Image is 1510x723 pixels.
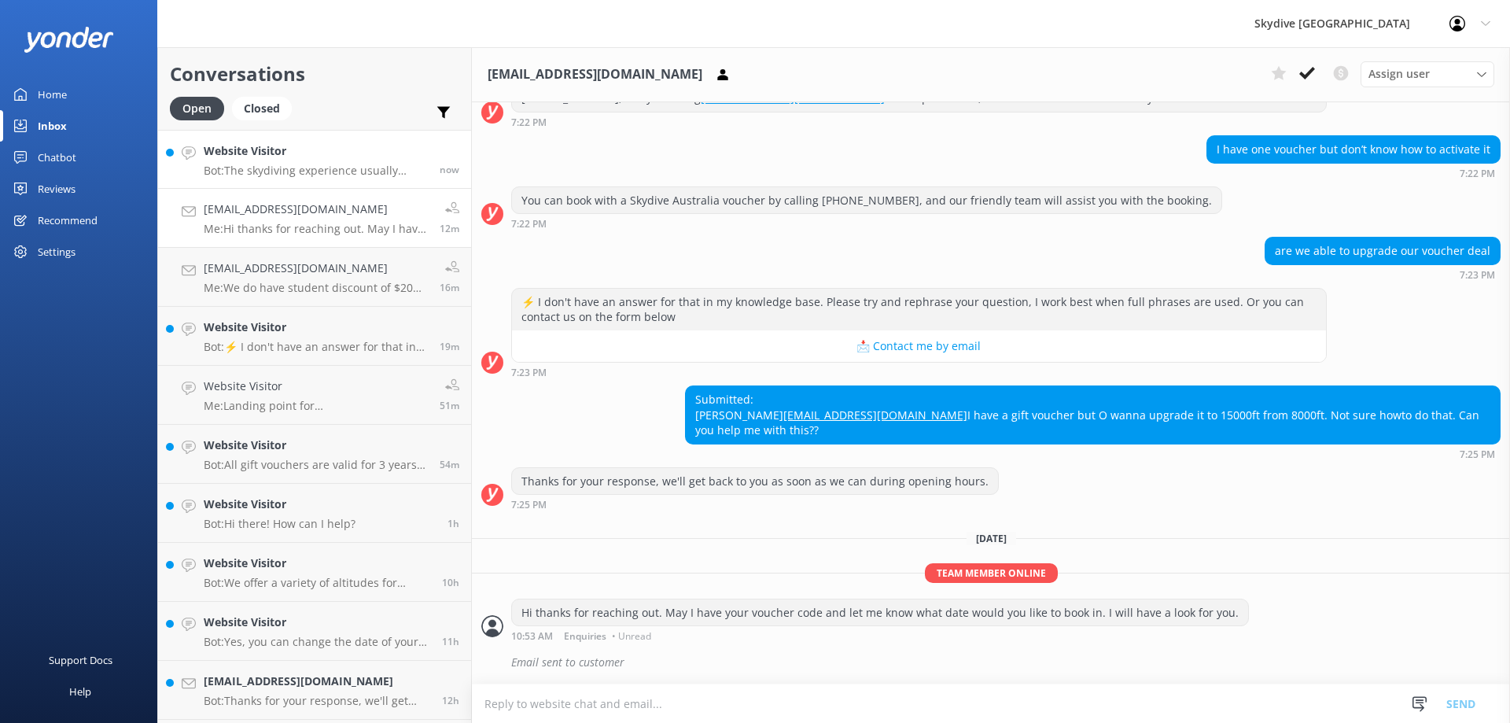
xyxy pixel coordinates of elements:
h4: Website Visitor [204,378,428,395]
div: Support Docs [49,644,112,676]
div: Help [69,676,91,707]
div: Sep 23 2025 07:22pm (UTC +10:00) Australia/Brisbane [511,116,1327,127]
a: Website VisitorBot:Yes, you can change the date of your booking if you provide 24 hours notice. T... [158,602,471,661]
a: Website VisitorBot:The skydiving experience usually takes a couple of hours, but you should set a... [158,130,471,189]
strong: 7:22 PM [511,118,547,127]
span: • Unread [612,632,651,641]
div: You can book with a Skydive Australia voucher by calling [PHONE_NUMBER], and our friendly team wi... [512,187,1221,214]
p: Me: Hi thanks for reaching out. May I have your voucher code and let me know what date would you ... [204,222,428,236]
div: Home [38,79,67,110]
span: Sep 24 2025 10:49am (UTC +10:00) Australia/Brisbane [440,281,459,294]
p: Bot: All gift vouchers are valid for 3 years from the purchase date. [204,458,428,472]
span: Assign user [1368,65,1430,83]
h3: [EMAIL_ADDRESS][DOMAIN_NAME] [488,65,702,85]
span: Sep 24 2025 10:53am (UTC +10:00) Australia/Brisbane [440,222,459,235]
button: 📩 Contact me by email [512,330,1326,362]
a: Website VisitorBot:We offer a variety of altitudes for skydiving, with all dropzones providing ju... [158,543,471,602]
h4: Website Visitor [204,555,430,572]
span: Sep 24 2025 12:54am (UTC +10:00) Australia/Brisbane [442,576,459,589]
p: Me: We do have student discount of $20 off for some drop zone. May I know which [GEOGRAPHIC_DATA]... [204,281,428,295]
strong: 10:53 AM [511,632,553,641]
span: Sep 24 2025 10:14am (UTC +10:00) Australia/Brisbane [440,399,459,412]
div: 2025-09-24T00:56:20.034 [481,649,1501,676]
a: [EMAIL_ADDRESS][DOMAIN_NAME]Me:We do have student discount of $20 off for some drop zone. May I k... [158,248,471,307]
h4: Website Visitor [204,614,430,631]
span: [DATE] [967,532,1016,545]
strong: 7:22 PM [1460,169,1495,179]
h2: Conversations [170,59,459,89]
strong: 7:23 PM [1460,271,1495,280]
div: Closed [232,97,292,120]
span: Sep 23 2025 10:21pm (UTC +10:00) Australia/Brisbane [442,694,459,707]
a: Open [170,99,232,116]
a: Website VisitorBot:⚡ I don't have an answer for that in my knowledge base. Please try and rephras... [158,307,471,366]
h4: Website Visitor [204,319,428,336]
div: Email sent to customer [511,649,1501,676]
div: Inbox [38,110,67,142]
span: Sep 24 2025 09:49am (UTC +10:00) Australia/Brisbane [447,517,459,530]
p: Me: Landing point for [GEOGRAPHIC_DATA]: [PERSON_NAME] or [PERSON_NAME][GEOGRAPHIC_DATA] [204,399,428,413]
img: yonder-white-logo.png [24,27,114,53]
div: Sep 23 2025 07:23pm (UTC +10:00) Australia/Brisbane [1265,269,1501,280]
div: Chatbot [38,142,76,173]
span: Team member online [925,563,1058,583]
span: Sep 24 2025 11:05am (UTC +10:00) Australia/Brisbane [440,163,459,176]
div: Thanks for your response, we'll get back to you as soon as we can during opening hours. [512,468,998,495]
div: are we able to upgrade our voucher deal [1265,238,1500,264]
p: Bot: The skydiving experience usually takes a couple of hours, but you should set aside 4 - 5 hou... [204,164,428,178]
div: Recommend [38,205,98,236]
div: Hi thanks for reaching out. May I have your voucher code and let me know what date would you like... [512,599,1248,626]
h4: [EMAIL_ADDRESS][DOMAIN_NAME] [204,201,428,218]
span: Enquiries [564,632,606,641]
a: [EMAIL_ADDRESS][DOMAIN_NAME]Bot:Thanks for your response, we'll get back to you as soon as we can... [158,661,471,720]
h4: Website Visitor [204,142,428,160]
p: Bot: We offer a variety of altitudes for skydiving, with all dropzones providing jumps up to 15,0... [204,576,430,590]
a: [EMAIL_ADDRESS][DOMAIN_NAME] [783,408,967,422]
div: Sep 23 2025 07:23pm (UTC +10:00) Australia/Brisbane [511,367,1327,378]
div: Sep 23 2025 07:22pm (UTC +10:00) Australia/Brisbane [1206,168,1501,179]
div: Sep 24 2025 10:53am (UTC +10:00) Australia/Brisbane [511,630,1249,641]
div: I have one voucher but don’t know how to activate it [1207,136,1500,163]
div: Settings [38,236,75,267]
h4: [EMAIL_ADDRESS][DOMAIN_NAME] [204,673,430,690]
p: Bot: ⚡ I don't have an answer for that in my knowledge base. Please try and rephrase your questio... [204,340,428,354]
a: Website VisitorBot:Hi there! How can I help?1h [158,484,471,543]
p: Bot: Hi there! How can I help? [204,517,355,531]
div: Submitted: [PERSON_NAME] I have a gift voucher but O wanna upgrade it to 15000ft from 8000ft. Not... [686,386,1500,444]
strong: 7:25 PM [511,500,547,510]
a: [EMAIL_ADDRESS][DOMAIN_NAME]Me:Hi thanks for reaching out. May I have your voucher code and let m... [158,189,471,248]
strong: 7:23 PM [511,368,547,378]
strong: 7:22 PM [511,219,547,229]
div: Sep 23 2025 07:22pm (UTC +10:00) Australia/Brisbane [511,218,1222,229]
a: Closed [232,99,300,116]
div: Sep 23 2025 07:25pm (UTC +10:00) Australia/Brisbane [511,499,999,510]
p: Bot: Yes, you can change the date of your booking if you provide 24 hours notice. There may be co... [204,635,430,649]
span: Sep 23 2025 11:17pm (UTC +10:00) Australia/Brisbane [442,635,459,648]
p: Bot: Thanks for your response, we'll get back to you as soon as we can during opening hours. [204,694,430,708]
div: Assign User [1361,61,1494,87]
h4: Website Visitor [204,496,355,513]
div: Sep 23 2025 07:25pm (UTC +10:00) Australia/Brisbane [685,448,1501,459]
h4: [EMAIL_ADDRESS][DOMAIN_NAME] [204,260,428,277]
div: ⚡ I don't have an answer for that in my knowledge base. Please try and rephrase your question, I ... [512,289,1326,330]
strong: 7:25 PM [1460,450,1495,459]
a: Website VisitorMe:Landing point for [GEOGRAPHIC_DATA]: [PERSON_NAME] or [PERSON_NAME][GEOGRAPHIC_... [158,366,471,425]
div: Open [170,97,224,120]
a: Website VisitorBot:All gift vouchers are valid for 3 years from the purchase date.54m [158,425,471,484]
div: Reviews [38,173,75,205]
h4: Website Visitor [204,437,428,454]
span: Sep 24 2025 10:10am (UTC +10:00) Australia/Brisbane [440,458,459,471]
span: Sep 24 2025 10:45am (UTC +10:00) Australia/Brisbane [440,340,459,353]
